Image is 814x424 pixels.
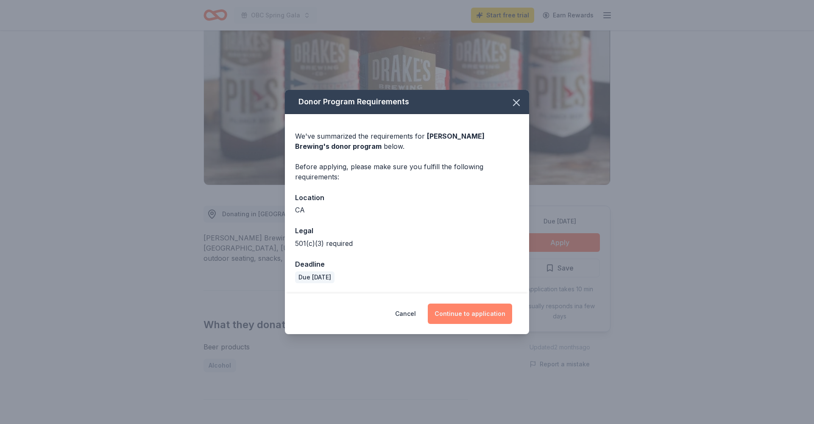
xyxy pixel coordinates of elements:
[295,131,519,151] div: We've summarized the requirements for below.
[285,90,529,114] div: Donor Program Requirements
[395,304,416,324] button: Cancel
[428,304,512,324] button: Continue to application
[295,225,519,236] div: Legal
[295,238,519,248] div: 501(c)(3) required
[295,271,335,283] div: Due [DATE]
[295,192,519,203] div: Location
[295,162,519,182] div: Before applying, please make sure you fulfill the following requirements:
[295,259,519,270] div: Deadline
[295,205,519,215] div: CA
